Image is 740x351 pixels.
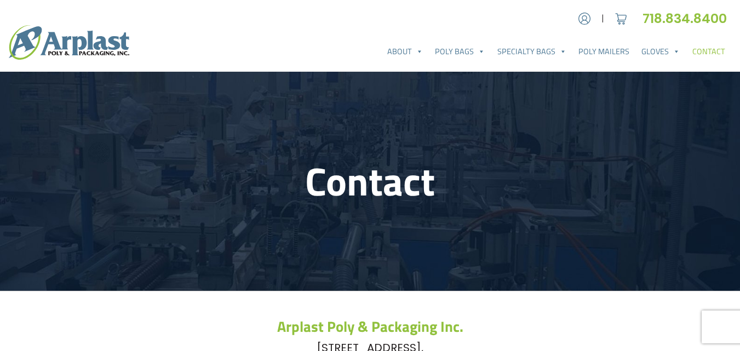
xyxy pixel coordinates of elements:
a: Poly Mailers [572,41,635,62]
a: 718.834.8400 [643,9,731,27]
a: Specialty Bags [491,41,572,62]
img: logo [9,25,129,60]
a: About [381,41,429,62]
span: | [601,12,604,25]
a: Gloves [635,41,686,62]
h1: Contact [65,158,676,205]
a: Poly Bags [429,41,491,62]
a: Contact [686,41,731,62]
h3: Arplast Poly & Packaging Inc. [65,318,676,335]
